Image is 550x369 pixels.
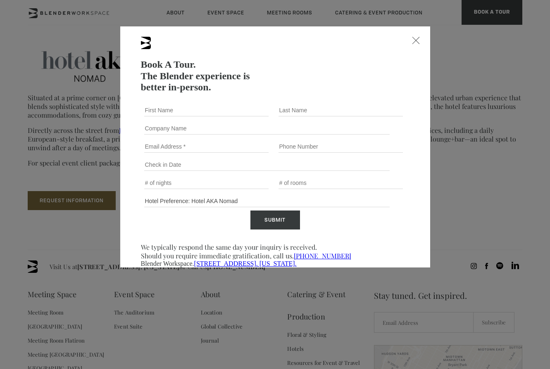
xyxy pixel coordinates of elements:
p: Should you require immediate gratification, call us. [141,251,410,260]
input: First Name [144,105,269,116]
input: Last Name [279,105,403,116]
a: [PHONE_NUMBER] [294,251,351,260]
div: Close form [412,37,420,44]
input: Hotel preference [144,196,390,207]
input: Check in Date [144,159,390,171]
input: Phone Number [279,141,403,153]
input: Submit [250,211,300,229]
input: Company Name [144,123,390,135]
input: # of nights [144,177,269,189]
input: # of rooms [279,177,403,189]
div: Blender Workspace. [141,260,410,267]
span: better in-person. [141,82,211,92]
input: Email Address * [144,141,269,153]
p: We typically respond the same day your inquiry is received. [141,243,410,251]
a: [STREET_ADDRESS]. [US_STATE]. [194,260,297,267]
h2: Book A Tour. The Blender experience is [141,59,410,93]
